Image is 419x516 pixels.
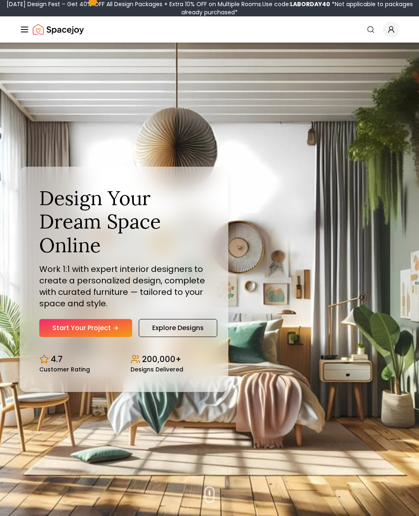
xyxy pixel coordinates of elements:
img: Spacejoy Logo [33,21,84,38]
small: Customer Rating [39,367,90,372]
small: Designs Delivered [131,367,183,372]
a: Explore Designs [139,319,217,337]
p: 200,000+ [142,353,181,365]
h1: Design Your Dream Space Online [39,186,209,257]
a: Spacejoy [33,21,84,38]
div: Design stats [39,347,209,372]
a: Start Your Project [39,319,132,337]
p: 4.7 [51,353,63,365]
nav: Global [20,16,399,43]
p: Work 1:1 with expert interior designers to create a personalized design, complete with curated fu... [39,263,209,309]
